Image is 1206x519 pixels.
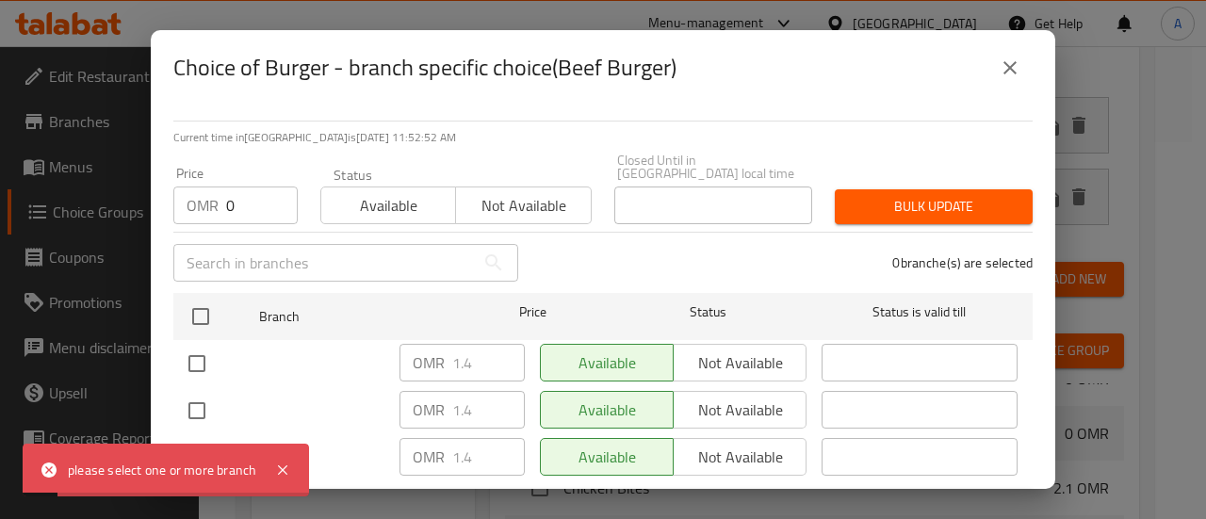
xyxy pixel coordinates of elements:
span: Available [329,192,448,219]
p: OMR [413,446,445,468]
p: OMR [413,398,445,421]
p: Current time in [GEOGRAPHIC_DATA] is [DATE] 11:52:52 AM [173,129,1033,146]
span: Price [470,300,595,324]
p: OMR [413,351,445,374]
span: Status [611,300,807,324]
button: Bulk update [835,189,1033,224]
h2: Choice of Burger - branch specific choice(Beef Burger) [173,53,676,83]
input: Search in branches [173,244,475,282]
span: Bulk update [850,195,1018,219]
p: 0 branche(s) are selected [892,253,1033,272]
button: close [987,45,1033,90]
div: please select one or more branch [68,460,256,480]
span: Not available [464,192,583,219]
button: Not available [455,187,591,224]
button: Available [320,187,456,224]
input: Please enter price [452,438,525,476]
input: Please enter price [452,344,525,381]
p: OMR [187,194,219,217]
span: Status is valid till [822,300,1018,324]
input: Please enter price [226,187,298,224]
input: Please enter price [452,391,525,429]
span: Branch [259,305,455,329]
